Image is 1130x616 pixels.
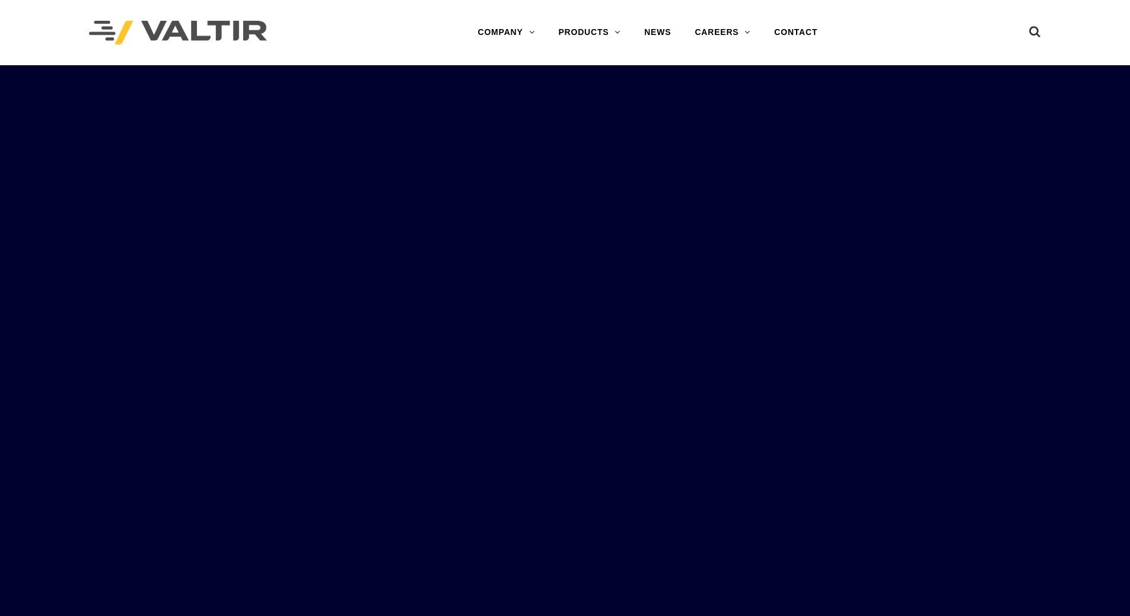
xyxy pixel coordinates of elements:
[683,21,762,44] a: CAREERS
[89,21,267,45] img: Valtir
[762,21,829,44] a: CONTACT
[632,21,683,44] a: NEWS
[466,21,546,44] a: COMPANY
[546,21,632,44] a: PRODUCTS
